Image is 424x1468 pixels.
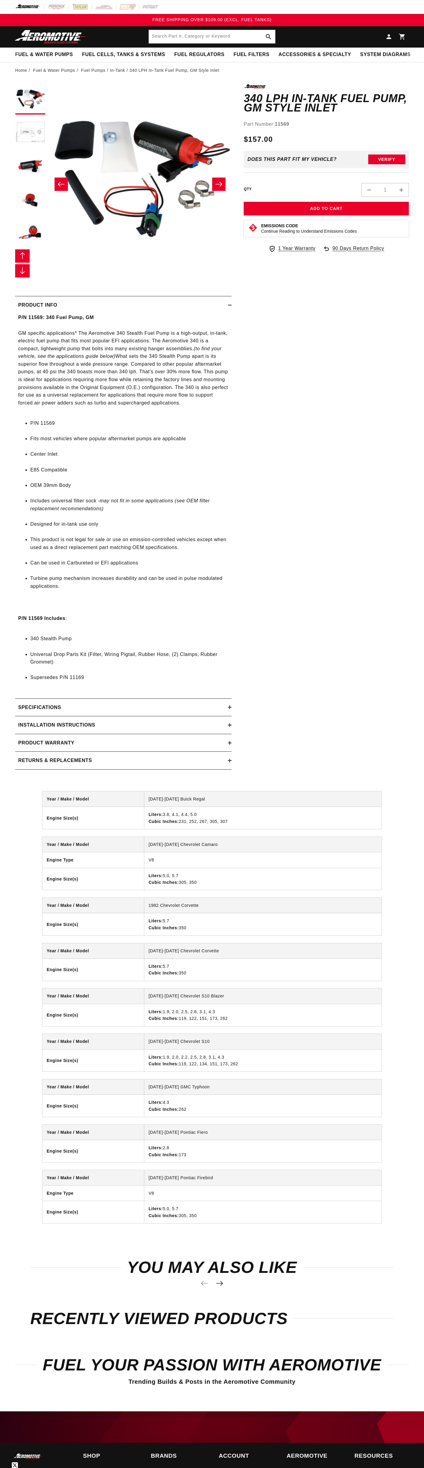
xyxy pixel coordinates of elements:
[30,674,229,681] li: Supersedes P/N 11169
[244,94,409,113] h1: 340 LPH In-Tank Fuel Pump, GM Style Inlet
[274,48,356,62] summary: Accessories & Specialty
[15,752,232,769] summary: Returns & replacements
[170,48,229,62] summary: Fuel Regulators
[278,245,315,252] span: 1 Year Warranty
[15,264,30,278] button: Slide right
[144,1125,382,1140] td: [DATE]-[DATE] Pontiac Fiero
[18,739,75,747] h2: Product warranty
[144,898,382,913] td: 1982 Chevrolet Corvette
[15,699,232,716] summary: Specifications
[129,67,219,74] li: 340 LPH In-Tank Fuel Pump, GM Style Inlet
[149,880,179,885] strong: Cubic Inches:
[149,812,163,817] strong: Liters:
[144,1004,382,1026] td: 1.9, 2.0, 2.5, 2.8, 3.1, 4.3 119, 122, 151, 173, 262
[244,202,409,215] button: Add to Cart
[149,1100,163,1105] strong: Liters:
[149,925,179,930] strong: Cubic Inches:
[30,520,229,528] li: Designed for in-tank use only
[149,1009,163,1014] strong: Liters:
[42,1049,144,1071] th: Engine Size(s)
[15,249,30,263] button: Slide left
[42,959,144,981] th: Engine Size(s)
[15,67,409,74] nav: breadcrumbs
[15,734,232,752] summary: Product warranty
[244,134,273,145] span: $157.00
[30,1311,394,1326] h2: Recently Viewed Products
[213,1277,226,1290] button: Next slide
[15,151,45,181] button: Load image 3 in gallery view
[42,1034,144,1049] th: Year / Make / Model
[229,48,274,62] summary: Fuel Filters
[42,943,144,959] th: Year / Make / Model
[144,852,382,868] td: V8
[244,120,409,128] div: Part Number:
[30,497,229,512] li: Includes universal filter sock -
[144,1049,382,1071] td: 1.9, 2.0, 2.2, 2.5, 2.8, 3.1, 4.3 119, 122, 134, 151, 173, 262
[42,1125,144,1140] th: Year / Make / Model
[78,48,170,62] summary: Fuel Cells, Tanks & Systems
[144,1034,382,1049] td: [DATE]-[DATE] Chevrolet S10
[198,1277,211,1290] button: Previous slide
[261,228,357,234] p: Continue Reading to Understand Emissions Codes
[151,1453,205,1459] summary: Brands
[144,988,382,1004] td: [DATE]-[DATE] Chevrolet S10 Blazer
[110,67,129,74] li: In-Tank
[15,52,73,58] span: Fuel & Water Pumps
[144,807,382,829] td: 3.8, 4.1, 4.4, 5.0 231, 252, 267, 305, 307
[149,30,275,43] input: Search by Part Number, Category or Keyword
[42,837,144,852] th: Year / Make / Model
[18,315,94,320] strong: P/N 11569: 340 Fuel Pump, GM
[144,868,382,890] td: 5.0, 5.7 305, 350
[149,1213,179,1218] strong: Cubic Inches:
[149,873,163,878] strong: Liters:
[149,918,163,923] strong: Liters:
[261,223,357,234] button: Emissions CodeContinue Reading to Understand Emissions Codes
[42,1004,144,1026] th: Engine Size(s)
[83,1453,137,1459] summary: Shop
[15,118,45,148] button: Load image 2 in gallery view
[144,959,382,981] td: 5.7 350
[323,245,384,258] a: 90 Days Return Policy
[355,1453,409,1459] summary: Resources
[219,1453,273,1459] summary: Account
[244,187,252,192] label: QTY
[356,48,415,62] summary: System Diagrams
[149,1145,163,1150] strong: Liters:
[11,48,78,62] summary: Fuel & Water Pumps
[42,1095,144,1117] th: Engine Size(s)
[30,559,229,567] li: Can be used in Carbureted or EFI applications
[33,67,75,74] a: Fuel & Water Pumps
[275,122,289,127] strong: 11569
[149,1152,179,1157] strong: Cubic Inches:
[287,1453,341,1459] h2: Aeromotive
[42,1079,144,1095] th: Year / Make / Model
[30,651,229,666] li: Universal Drop Parts Kit (Filter, Wiring Pigtail, Rubber Hose, (2) Clamps, Rubber Grommet)
[15,184,45,215] button: Load image 4 in gallery view
[82,52,165,58] span: Fuel Cells, Tanks & Systems
[42,913,144,935] th: Engine Size(s)
[144,1140,382,1162] td: 2.8 173
[18,301,57,309] h2: Product Info
[42,898,144,913] th: Year / Make / Model
[15,84,232,284] media-gallery: Gallery Viewer
[15,716,232,734] summary: Installation Instructions
[149,1206,163,1211] strong: Liters:
[15,84,45,115] button: Load image 1 in gallery view
[144,1170,382,1186] td: [DATE]-[DATE] Pontiac Firebird
[248,223,258,233] img: Emissions code
[212,178,225,191] button: Slide right
[279,52,351,58] span: Accessories & Specialty
[149,1016,179,1021] strong: Cubic Inches:
[30,1260,394,1274] h2: You may also like
[18,721,95,729] h2: Installation Instructions
[42,1170,144,1186] th: Year / Make / Model
[149,964,163,969] strong: Liters:
[30,466,229,474] li: E85 Compatible
[13,30,89,44] img: Aeromotive
[30,498,210,511] em: may not fit in some applications (see OEM filter replacement recommendations)
[144,1201,382,1223] td: 5.0, 5.7 305, 350
[332,245,384,258] span: 90 Days Return Policy
[129,1378,295,1385] span: Trending Builds & Posts in the Aeromotive Community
